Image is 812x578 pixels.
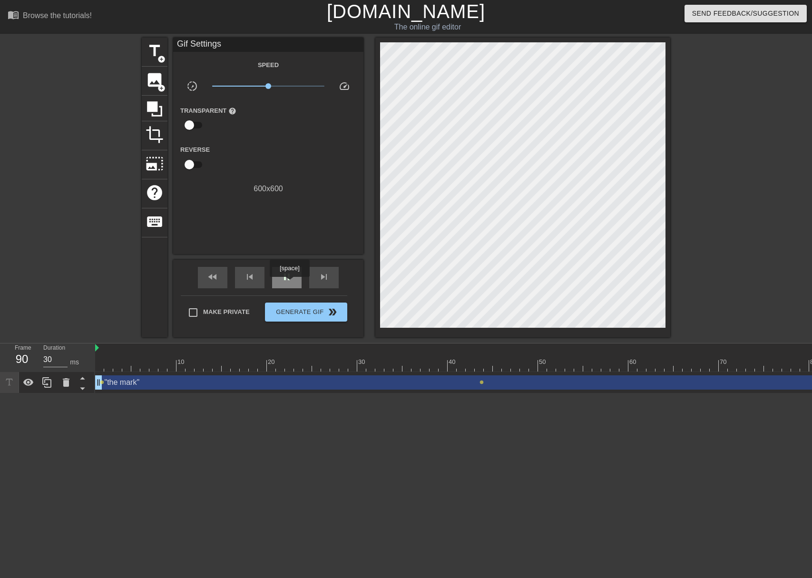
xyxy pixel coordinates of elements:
[70,357,79,367] div: ms
[173,183,363,195] div: 600 x 600
[94,378,103,387] span: drag_handle
[146,184,164,202] span: help
[318,271,330,283] span: skip_next
[100,380,104,384] span: lens
[449,357,457,367] div: 40
[275,21,580,33] div: The online gif editor
[203,307,250,317] span: Make Private
[692,8,799,20] span: Send Feedback/Suggestion
[146,126,164,144] span: crop
[268,357,276,367] div: 20
[539,357,548,367] div: 50
[8,9,19,20] span: menu_book
[358,357,367,367] div: 30
[228,107,236,115] span: help
[327,306,338,318] span: double_arrow
[23,11,92,20] div: Browse the tutorials!
[146,71,164,89] span: image
[720,357,728,367] div: 70
[258,60,279,70] label: Speed
[157,84,166,92] span: add_circle
[269,306,343,318] span: Generate Gif
[186,80,198,92] span: slow_motion_video
[685,5,807,22] button: Send Feedback/Suggestion
[43,345,65,351] label: Duration
[146,155,164,173] span: photo_size_select_large
[8,9,92,24] a: Browse the tutorials!
[327,1,485,22] a: [DOMAIN_NAME]
[8,343,36,371] div: Frame
[180,106,236,116] label: Transparent
[479,380,484,384] span: lens
[629,357,638,367] div: 60
[339,80,350,92] span: speed
[281,271,293,283] span: pause
[146,213,164,231] span: keyboard
[207,271,218,283] span: fast_rewind
[146,42,164,60] span: title
[157,55,166,63] span: add_circle
[180,145,210,155] label: Reverse
[265,303,347,322] button: Generate Gif
[244,271,255,283] span: skip_previous
[15,351,29,368] div: 90
[173,38,363,52] div: Gif Settings
[177,357,186,367] div: 10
